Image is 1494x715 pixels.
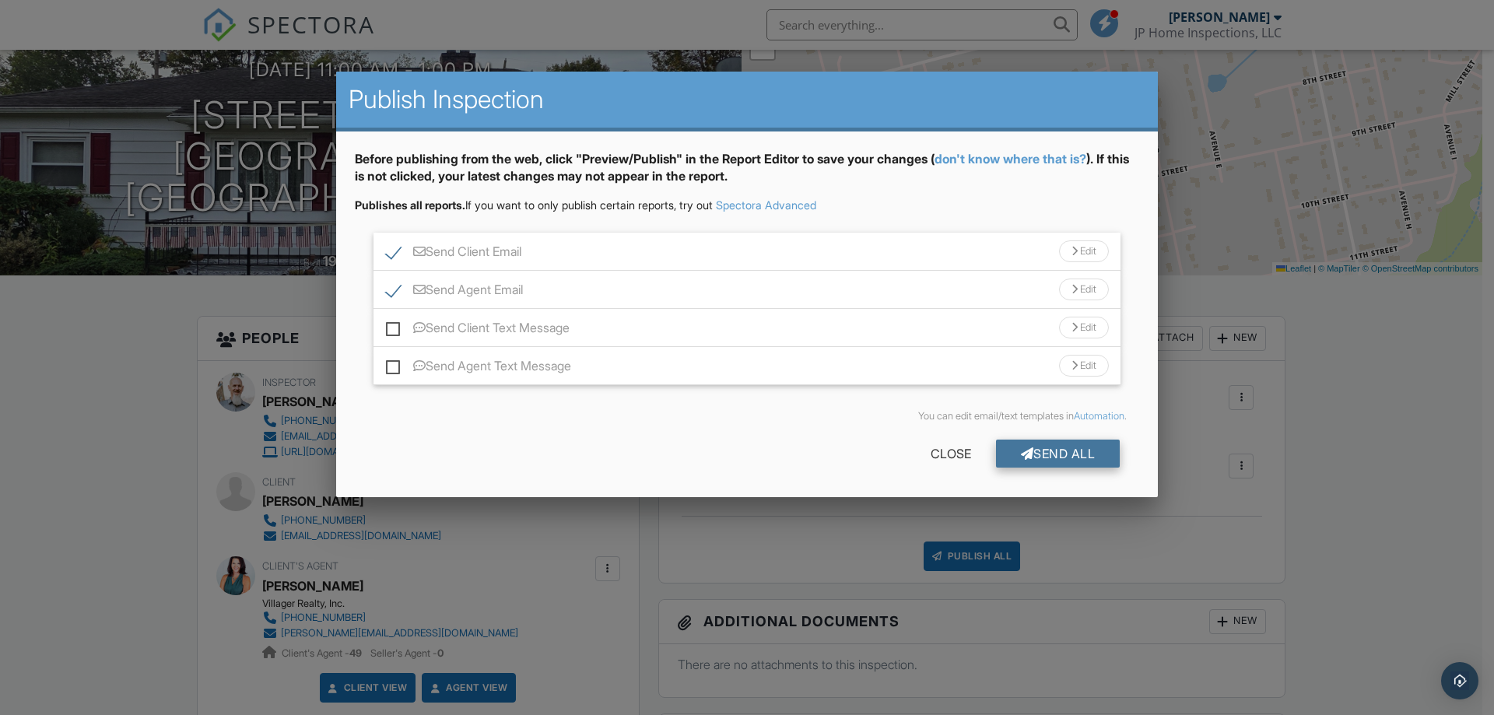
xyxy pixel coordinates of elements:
div: Close [906,440,996,468]
a: Spectora Advanced [716,198,816,212]
div: Edit [1059,317,1109,338]
a: don't know where that is? [935,151,1086,166]
div: Edit [1059,355,1109,377]
label: Send Agent Email [386,282,523,302]
div: Open Intercom Messenger [1441,662,1478,699]
div: You can edit email/text templates in . [367,410,1127,422]
div: Edit [1059,279,1109,300]
span: If you want to only publish certain reports, try out [355,198,713,212]
div: Edit [1059,240,1109,262]
div: Send All [996,440,1120,468]
a: Automation [1074,410,1124,422]
label: Send Agent Text Message [386,359,571,378]
strong: Publishes all reports. [355,198,465,212]
label: Send Client Text Message [386,321,570,340]
div: Before publishing from the web, click "Preview/Publish" in the Report Editor to save your changes... [355,150,1139,198]
label: Send Client Email [386,244,521,264]
h2: Publish Inspection [349,84,1145,115]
